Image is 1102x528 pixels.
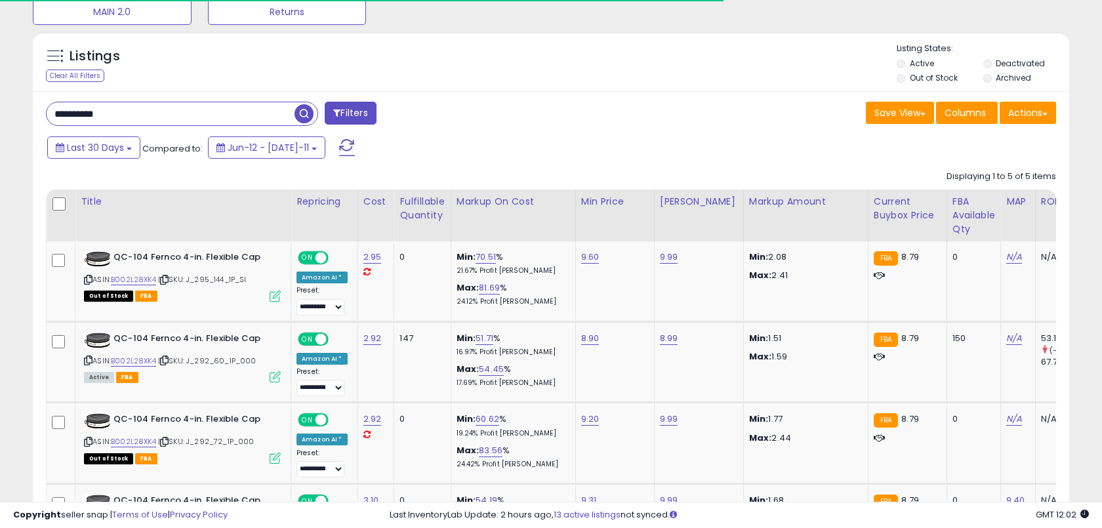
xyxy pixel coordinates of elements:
p: 17.69% Profit [PERSON_NAME] [457,378,565,388]
span: Compared to: [142,142,203,155]
div: % [457,333,565,357]
span: | SKU: J_292_60_1P_000 [158,355,256,366]
strong: Max: [749,350,772,363]
div: Cost [363,195,389,209]
a: 2.95 [363,251,382,264]
p: 2.41 [749,270,858,281]
strong: Max: [749,269,772,281]
div: 67.75% [1041,356,1094,368]
div: 0 [952,413,990,425]
span: ON [299,253,316,264]
p: 21.67% Profit [PERSON_NAME] [457,266,565,275]
div: Last InventoryLab Update: 2 hours ago, not synced. [390,509,1089,521]
span: 8.79 [901,251,919,263]
div: Min Price [581,195,649,209]
div: % [457,445,565,469]
a: 51.71 [476,332,493,345]
span: FBA [116,372,138,383]
label: Deactivated [996,58,1045,69]
a: 2.92 [363,413,382,426]
span: 2025-08-12 12:02 GMT [1036,508,1089,521]
div: N/A [1041,413,1084,425]
strong: Copyright [13,508,61,521]
a: B002L28XK4 [111,274,156,285]
a: N/A [1006,251,1022,264]
div: 0 [399,251,440,263]
span: 8.79 [901,332,919,344]
th: The percentage added to the cost of goods (COGS) that forms the calculator for Min & Max prices. [451,190,575,241]
a: 8.90 [581,332,600,345]
div: Preset: [296,367,348,397]
p: 24.42% Profit [PERSON_NAME] [457,460,565,469]
a: 54.45 [479,363,504,376]
p: Listing States: [897,43,1069,55]
div: % [457,363,565,388]
p: 19.24% Profit [PERSON_NAME] [457,429,565,438]
div: 53.12% [1041,333,1094,344]
p: 16.97% Profit [PERSON_NAME] [457,348,565,357]
label: Active [910,58,934,69]
div: Amazon AI * [296,272,348,283]
span: Jun-12 - [DATE]-11 [228,141,309,154]
div: ASIN: [84,333,281,382]
b: Min: [457,251,476,263]
button: Actions [1000,102,1056,124]
img: 41GzRG1iVqL._SL40_.jpg [84,333,110,348]
span: OFF [327,333,348,344]
a: 2.92 [363,332,382,345]
a: B002L28XK4 [111,436,156,447]
a: N/A [1006,413,1022,426]
a: N/A [1006,332,1022,345]
button: Save View [866,102,934,124]
img: 41GzRG1iVqL._SL40_.jpg [84,251,110,267]
div: FBA Available Qty [952,195,995,236]
p: 1.51 [749,333,858,344]
div: ASIN: [84,413,281,462]
b: Max: [457,363,480,375]
b: Min: [457,413,476,425]
div: Preset: [296,449,348,478]
strong: Min: [749,332,769,344]
small: (-21.59%) [1050,345,1084,355]
div: Amazon AI * [296,353,348,365]
a: 13 active listings [554,508,621,521]
b: Min: [457,332,476,344]
span: All listings currently available for purchase on Amazon [84,372,114,383]
button: Jun-12 - [DATE]-11 [208,136,325,159]
small: FBA [874,333,898,347]
div: ASIN: [84,251,281,300]
p: 24.12% Profit [PERSON_NAME] [457,297,565,306]
a: 9.99 [660,413,678,426]
a: Terms of Use [112,508,168,521]
button: Last 30 Days [47,136,140,159]
span: FBA [135,453,157,464]
a: Privacy Policy [170,508,228,521]
a: 83.56 [479,444,502,457]
a: 9.99 [660,251,678,264]
a: 9.60 [581,251,600,264]
a: B002L28XK4 [111,355,156,367]
button: Columns [936,102,998,124]
span: ON [299,333,316,344]
div: Amazon AI * [296,434,348,445]
strong: Min: [749,413,769,425]
button: Filters [325,102,376,125]
a: 81.69 [479,281,500,294]
b: QC-104 Fernco 4-in. Flexible Cap [113,333,273,348]
div: % [457,282,565,306]
div: Clear All Filters [46,70,104,82]
span: FBA [135,291,157,302]
div: ROI [1041,195,1089,209]
span: | SKU: J_292_72_1P_000 [158,436,255,447]
span: All listings that are currently out of stock and unavailable for purchase on Amazon [84,453,133,464]
div: Repricing [296,195,352,209]
span: OFF [327,253,348,264]
h5: Listings [70,47,120,66]
small: FBA [874,413,898,428]
div: 0 [399,413,440,425]
b: Max: [457,444,480,457]
div: % [457,413,565,437]
span: 8.79 [901,413,919,425]
span: ON [299,415,316,426]
div: 147 [399,333,440,344]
